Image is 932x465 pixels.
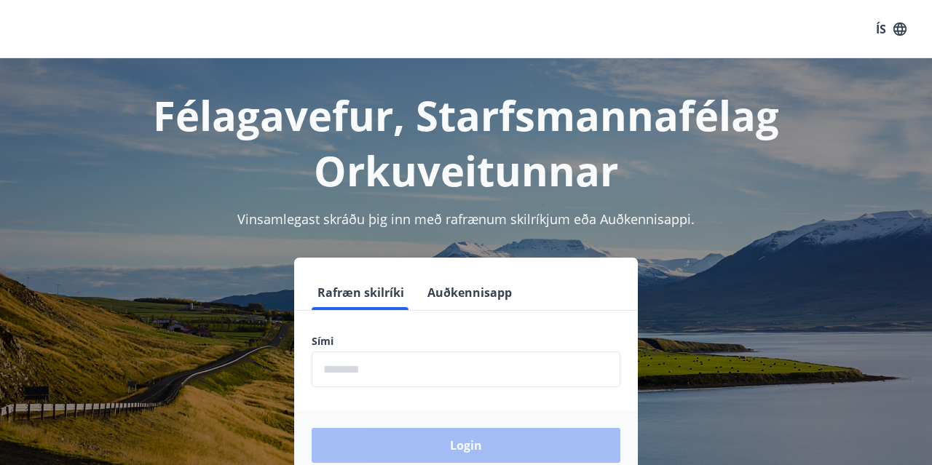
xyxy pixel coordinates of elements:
[422,275,518,310] button: Auðkennisapp
[17,87,915,198] h1: Félagavefur, Starfsmannafélag Orkuveitunnar
[868,16,915,42] button: ÍS
[237,210,695,228] span: Vinsamlegast skráðu þig inn með rafrænum skilríkjum eða Auðkennisappi.
[312,275,410,310] button: Rafræn skilríki
[312,334,620,349] label: Sími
